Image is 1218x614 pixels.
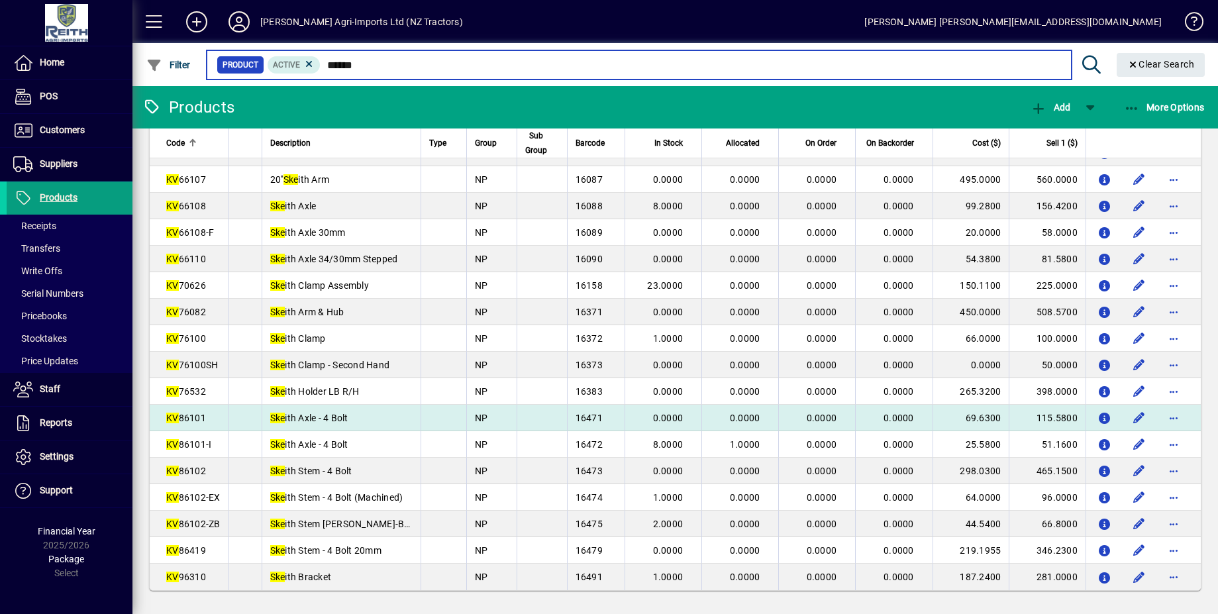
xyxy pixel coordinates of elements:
[7,148,132,181] a: Suppliers
[475,201,488,211] span: NP
[166,280,179,291] em: KV
[884,174,914,185] span: 0.0000
[884,201,914,211] span: 0.0000
[933,272,1009,299] td: 150.1100
[933,378,1009,405] td: 265.3200
[7,373,132,406] a: Staff
[166,439,179,450] em: KV
[1163,222,1184,243] button: More options
[1129,460,1150,482] button: Edit
[933,193,1009,219] td: 99.2800
[787,136,848,150] div: On Order
[933,405,1009,431] td: 69.6300
[429,136,446,150] span: Type
[807,519,837,529] span: 0.0000
[576,545,603,556] span: 16479
[807,333,837,344] span: 0.0000
[807,466,837,476] span: 0.0000
[653,519,684,529] span: 2.0000
[166,386,179,397] em: KV
[475,280,488,291] span: NP
[270,360,285,370] em: Ske
[653,466,684,476] span: 0.0000
[475,519,488,529] span: NP
[933,219,1009,246] td: 20.0000
[270,439,348,450] span: ith Axle - 4 Bolt
[270,413,285,423] em: Ske
[166,333,206,344] span: 76100
[143,53,194,77] button: Filter
[1009,299,1086,325] td: 508.5700
[270,333,285,344] em: Ske
[807,201,837,211] span: 0.0000
[166,201,179,211] em: KV
[475,333,488,344] span: NP
[1175,3,1201,46] a: Knowledge Base
[807,545,837,556] span: 0.0000
[1009,458,1086,484] td: 465.1500
[633,136,695,150] div: In Stock
[933,458,1009,484] td: 298.0300
[1129,248,1150,270] button: Edit
[807,254,837,264] span: 0.0000
[1129,169,1150,190] button: Edit
[864,11,1162,32] div: [PERSON_NAME] [PERSON_NAME][EMAIL_ADDRESS][DOMAIN_NAME]
[1163,540,1184,561] button: More options
[1129,566,1150,588] button: Edit
[166,492,221,503] span: 86102-EX
[807,492,837,503] span: 0.0000
[1129,540,1150,561] button: Edit
[730,254,760,264] span: 0.0000
[1009,537,1086,564] td: 346.2300
[730,386,760,397] span: 0.0000
[807,227,837,238] span: 0.0000
[270,492,403,503] span: ith Stem - 4 Bolt (Machined)
[270,519,285,529] em: Ske
[13,311,67,321] span: Pricebooks
[884,254,914,264] span: 0.0000
[576,254,603,264] span: 16090
[1129,434,1150,455] button: Edit
[576,413,603,423] span: 16471
[40,417,72,428] span: Reports
[807,307,837,317] span: 0.0000
[1027,95,1074,119] button: Add
[166,227,214,238] span: 66108-F
[730,333,760,344] span: 0.0000
[166,360,218,370] span: 76100SH
[653,386,684,397] span: 0.0000
[7,474,132,507] a: Support
[1163,460,1184,482] button: More options
[7,237,132,260] a: Transfers
[38,526,95,537] span: Financial Year
[884,413,914,423] span: 0.0000
[884,492,914,503] span: 0.0000
[884,572,914,582] span: 0.0000
[730,466,760,476] span: 0.0000
[730,227,760,238] span: 0.0000
[1129,354,1150,376] button: Edit
[653,174,684,185] span: 0.0000
[1009,166,1086,193] td: 560.0000
[730,360,760,370] span: 0.0000
[166,333,179,344] em: KV
[1009,246,1086,272] td: 81.5800
[864,136,926,150] div: On Backorder
[933,352,1009,378] td: 0.0000
[13,266,62,276] span: Write Offs
[166,519,221,529] span: 86102-ZB
[270,280,285,291] em: Ske
[1163,195,1184,217] button: More options
[1117,53,1205,77] button: Clear
[1129,513,1150,535] button: Edit
[1163,513,1184,535] button: More options
[13,243,60,254] span: Transfers
[7,114,132,147] a: Customers
[166,439,211,450] span: 86101-I
[730,201,760,211] span: 0.0000
[654,136,683,150] span: In Stock
[653,492,684,503] span: 1.0000
[1009,272,1086,299] td: 225.0000
[576,519,603,529] span: 16475
[166,254,206,264] span: 66110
